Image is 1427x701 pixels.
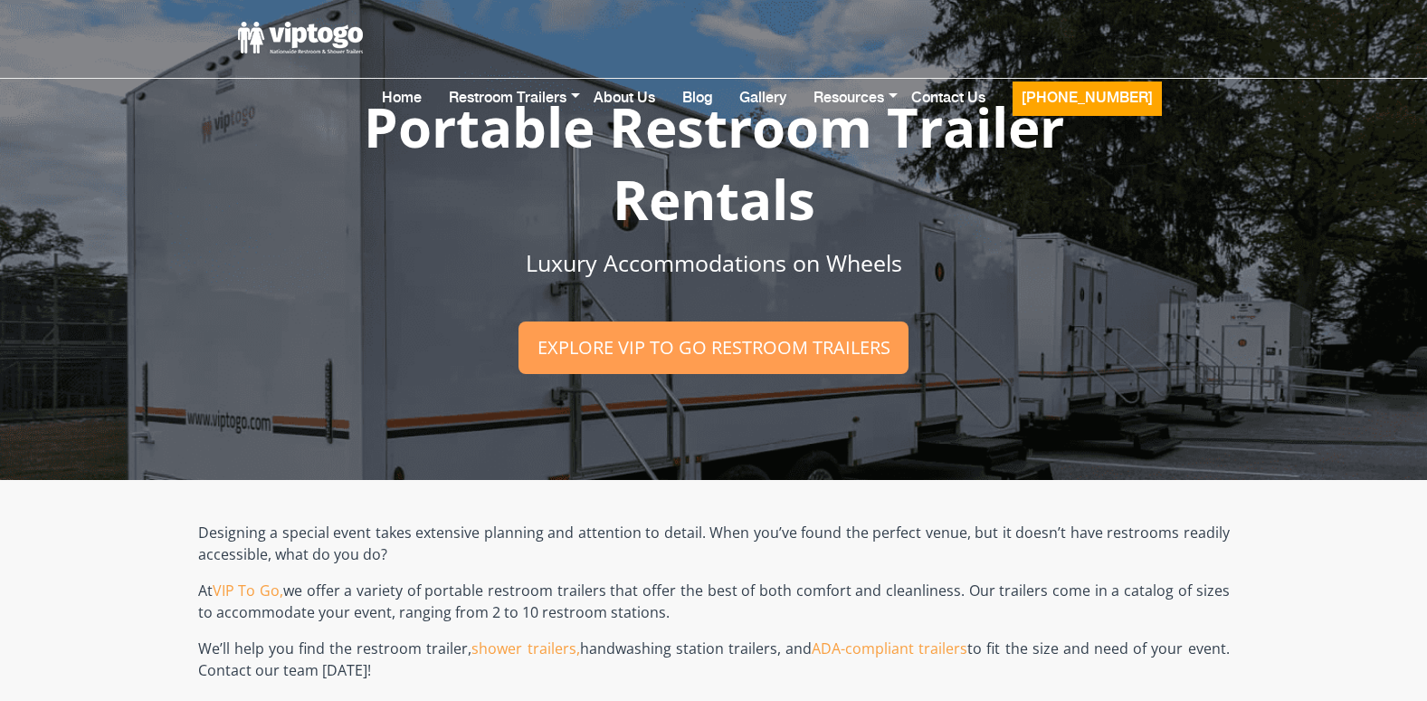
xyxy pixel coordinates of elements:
p: At we offer a variety of portable restroom trailers that offer the best of both comfort and clean... [198,580,1230,623]
p: Designing a special event takes extensive planning and attention to detail. When you’ve found the... [198,522,1230,565]
li:  [161,620,183,642]
a: Home [368,74,435,146]
p: We’ll help you find the restroom trailer, handwashing station trailers, and to fit the size and n... [198,638,1230,681]
span: [DATE] [106,655,138,668]
a: shower trailers, [471,639,579,658]
a: VIP To Go, [213,581,283,600]
span: Star Rating [114,642,166,656]
span: Portable Restroom Trailer Rentals [364,90,1064,236]
button: [PHONE_NUMBER] [1013,82,1162,116]
a: Gallery [726,74,800,146]
span: 5 [106,642,111,656]
a: ADA-compliant trailers [812,639,967,658]
a: Resources [800,74,898,146]
span: by [106,644,299,657]
a: [PHONE_NUMBER] [999,74,1175,155]
li:  [180,620,202,642]
a: Contact Us [898,74,999,146]
li:  [104,620,126,642]
span: Yeshiva Of S. [177,642,238,656]
a: About Us [580,74,669,146]
a: Restroom Trailers [435,74,580,146]
span: Luxury Accommodations on Wheels [526,247,902,278]
a: Blog [669,74,726,146]
li:  [123,620,145,642]
img: Review Rating [37,628,73,664]
a: Explore VIP To Go restroom trailers [518,322,908,373]
li:  [142,620,164,642]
